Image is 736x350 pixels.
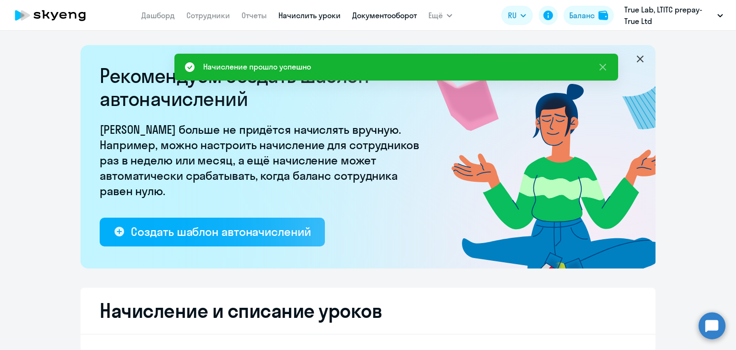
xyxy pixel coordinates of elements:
[501,6,533,25] button: RU
[100,218,325,246] button: Создать шаблон автоначислений
[131,224,310,239] div: Создать шаблон автоначислений
[620,4,728,27] button: True Lab, LTITC prepay-True Ltd
[352,11,417,20] a: Документооборот
[624,4,713,27] p: True Lab, LTITC prepay-True Ltd
[141,11,175,20] a: Дашборд
[598,11,608,20] img: balance
[241,11,267,20] a: Отчеты
[508,10,517,21] span: RU
[428,10,443,21] span: Ещё
[569,10,595,21] div: Баланс
[278,11,341,20] a: Начислить уроки
[100,64,425,110] h2: Рекомендуем создать шаблон автоначислений
[100,122,425,198] p: [PERSON_NAME] больше не придётся начислять вручную. Например, можно настроить начисление для сотр...
[203,61,311,72] div: Начисление прошло успешно
[428,6,452,25] button: Ещё
[186,11,230,20] a: Сотрудники
[100,299,636,322] h2: Начисление и списание уроков
[563,6,614,25] button: Балансbalance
